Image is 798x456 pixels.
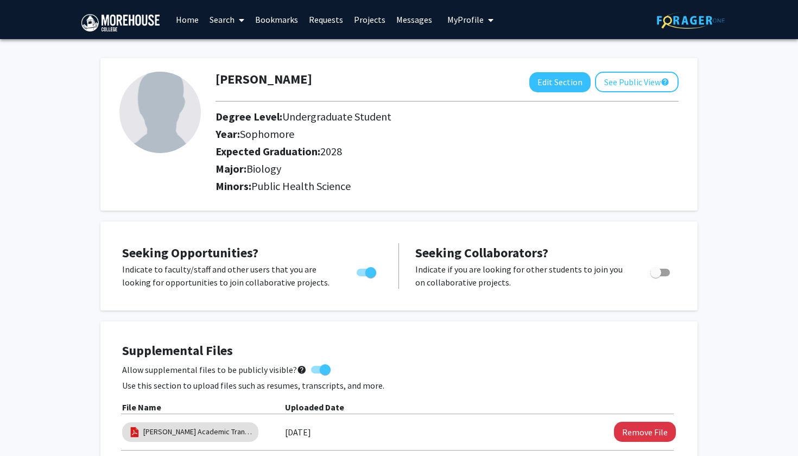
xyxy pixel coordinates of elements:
[352,263,382,279] div: Toggle
[122,343,676,359] h4: Supplemental Files
[143,426,252,438] a: [PERSON_NAME] Academic Transcript
[122,379,676,392] p: Use this section to upload files such as resumes, transcripts, and more.
[646,263,676,279] div: Toggle
[204,1,250,39] a: Search
[122,244,258,261] span: Seeking Opportunities?
[216,180,679,193] h2: Minors:
[170,1,204,39] a: Home
[529,72,591,92] button: Edit Section
[657,12,725,29] img: ForagerOne Logo
[282,110,391,123] span: Undergraduate Student
[614,422,676,442] button: Remove Tyler Jones Academic Transcript File
[240,127,294,141] span: Sophomore
[246,162,281,175] span: Biology
[595,72,679,92] button: See Public View
[8,407,46,448] iframe: Chat
[119,72,201,153] img: Profile Picture
[216,72,312,87] h1: [PERSON_NAME]
[216,110,629,123] h2: Degree Level:
[415,263,630,289] p: Indicate if you are looking for other students to join you on collaborative projects.
[661,75,669,88] mat-icon: help
[250,1,303,39] a: Bookmarks
[447,14,484,25] span: My Profile
[122,402,161,413] b: File Name
[285,402,344,413] b: Uploaded Date
[251,179,351,193] span: Public Health Science
[303,1,349,39] a: Requests
[129,426,141,438] img: pdf_icon.png
[391,1,438,39] a: Messages
[122,263,336,289] p: Indicate to faculty/staff and other users that you are looking for opportunities to join collabor...
[285,423,311,441] label: [DATE]
[216,162,679,175] h2: Major:
[216,128,629,141] h2: Year:
[320,144,342,158] span: 2028
[349,1,391,39] a: Projects
[216,145,629,158] h2: Expected Graduation:
[415,244,548,261] span: Seeking Collaborators?
[81,14,160,31] img: Morehouse College Logo
[297,363,307,376] mat-icon: help
[122,363,307,376] span: Allow supplemental files to be publicly visible?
